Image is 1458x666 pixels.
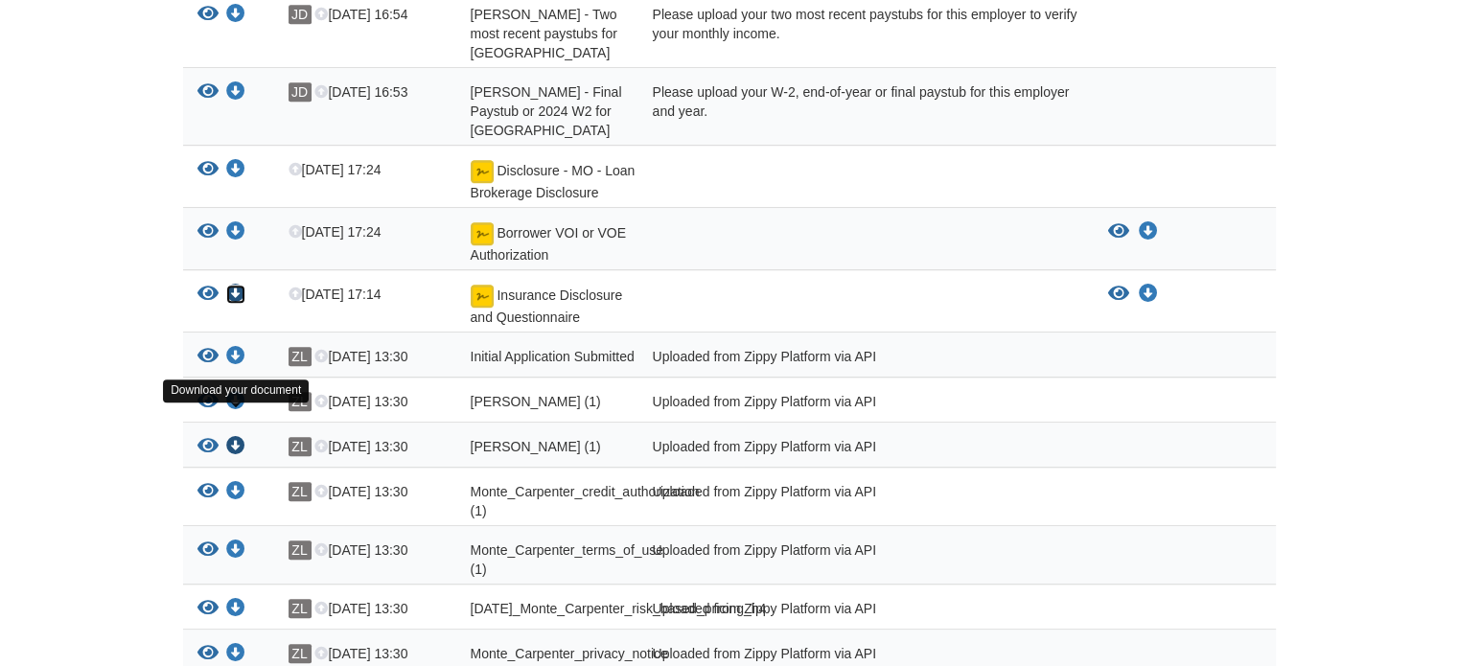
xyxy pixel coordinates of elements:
span: Initial Application Submitted [471,349,635,364]
span: [DATE] 13:30 [314,439,407,454]
a: Download Janet_Dolph_terms_of_use (1) [226,395,245,410]
button: View Monte_Carpenter_credit_authorization (1) [197,482,219,502]
button: View Monte_Carpenter_terms_of_use (1) [197,540,219,561]
span: [PERSON_NAME] - Final Paystub or 2024 W2 for [GEOGRAPHIC_DATA] [471,84,622,138]
div: Uploaded from Zippy Platform via API [638,347,1094,372]
a: Download Insurance Disclosure and Questionnaire [1139,287,1158,302]
span: [DATE]_Monte_Carpenter_risk_based_pricing_h4 [471,601,767,616]
img: Document fully signed [471,222,494,245]
div: Uploaded from Zippy Platform via API [638,437,1094,462]
span: [PERSON_NAME] (1) [471,394,601,409]
button: View 08-08-2025_Monte_Carpenter_risk_based_pricing_h4 [197,599,219,619]
a: Download Monte_Carpenter_privacy_notice (1) [226,647,245,662]
div: Download your document [163,379,309,402]
a: Download Borrower VOI or VOE Authorization [226,225,245,241]
div: Please upload your two most recent paystubs for this employer to verify your monthly income. [638,5,1094,62]
img: Document fully signed [471,285,494,308]
span: [DATE] 13:30 [314,349,407,364]
div: Uploaded from Zippy Platform via API [638,599,1094,624]
button: View Borrower VOI or VOE Authorization [1108,222,1129,241]
span: [DATE] 17:24 [289,162,382,177]
div: Uploaded from Zippy Platform via API [638,482,1094,520]
span: JD [289,82,312,102]
a: Download Insurance Disclosure and Questionnaire [226,287,245,303]
span: [PERSON_NAME] (1) [471,439,601,454]
a: Download Borrower VOI or VOE Authorization [1139,224,1158,240]
a: Download Janet Dolph - Two most recent paystubs for Jackson County [226,8,245,23]
span: Monte_Carpenter_terms_of_use (1) [471,542,664,577]
span: ZL [289,644,312,663]
span: ZL [289,437,312,456]
span: [DATE] 17:24 [289,224,382,240]
span: [DATE] 13:30 [314,601,407,616]
span: [DATE] 16:53 [314,84,407,100]
span: ZL [289,599,312,618]
span: Insurance Disclosure and Questionnaire [471,287,623,325]
span: [DATE] 13:30 [314,646,407,661]
button: View Janet Dolph - Two most recent paystubs for Jackson County [197,5,219,25]
span: Disclosure - MO - Loan Brokerage Disclosure [471,163,636,200]
span: [DATE] 17:14 [289,287,382,302]
a: Download Monte_Carpenter_credit_authorization (1) [226,485,245,500]
a: Download Initial Application Submitted [226,350,245,365]
button: View Janet Dolph - Final Paystub or 2024 W2 for Jackson County [197,82,219,103]
div: Please upload your W-2, end-of-year or final paystub for this employer and year. [638,82,1094,140]
button: View Initial Application Submitted [197,347,219,367]
button: View Janet_Dolph_true_and_correct_consent (1) [197,437,219,457]
a: Download 08-08-2025_Monte_Carpenter_risk_based_pricing_h4 [226,602,245,617]
button: View Disclosure - MO - Loan Brokerage Disclosure [197,160,219,180]
div: Uploaded from Zippy Platform via API [638,540,1094,579]
img: Document fully signed [471,160,494,183]
span: [DATE] 13:30 [314,394,407,409]
span: Monte_Carpenter_credit_authorization (1) [471,484,700,518]
button: View Insurance Disclosure and Questionnaire [197,285,219,305]
span: ZL [289,540,312,560]
a: Download Janet_Dolph_true_and_correct_consent (1) [226,440,245,455]
span: ZL [289,347,312,366]
button: View Borrower VOI or VOE Authorization [197,222,219,242]
span: [DATE] 13:30 [314,484,407,499]
span: JD [289,5,312,24]
span: [DATE] 13:30 [314,542,407,558]
a: Download Monte_Carpenter_terms_of_use (1) [226,543,245,559]
span: ZL [289,482,312,501]
button: View Monte_Carpenter_privacy_notice (1) [197,644,219,664]
a: Download Disclosure - MO - Loan Brokerage Disclosure [226,163,245,178]
div: Uploaded from Zippy Platform via API [638,392,1094,417]
span: [DATE] 16:54 [314,7,407,22]
span: [PERSON_NAME] - Two most recent paystubs for [GEOGRAPHIC_DATA] [471,7,617,60]
span: Borrower VOI or VOE Authorization [471,225,626,263]
button: View Insurance Disclosure and Questionnaire [1108,285,1129,304]
a: Download Janet Dolph - Final Paystub or 2024 W2 for Jackson County [226,85,245,101]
